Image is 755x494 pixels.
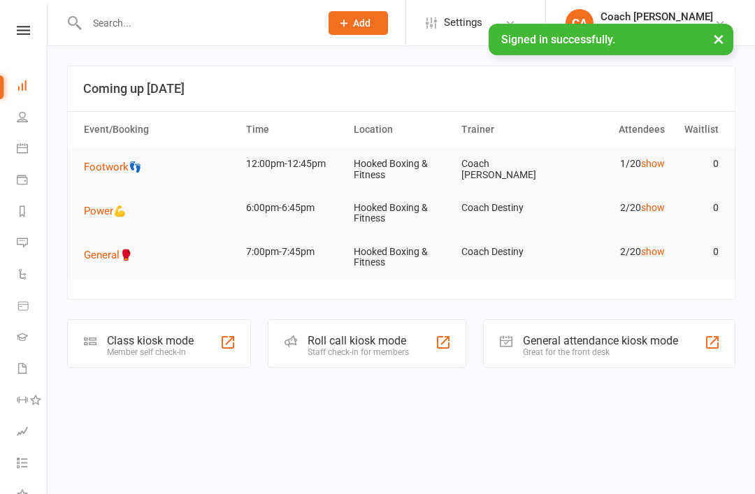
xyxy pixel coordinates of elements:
[601,23,713,36] div: Hooked Boxing & Fitness
[17,166,48,197] a: Payments
[641,158,665,169] a: show
[671,112,725,147] th: Waitlist
[523,334,678,347] div: General attendance kiosk mode
[641,246,665,257] a: show
[347,147,455,191] td: Hooked Boxing & Fitness
[17,291,48,323] a: Product Sales
[17,103,48,134] a: People
[78,112,240,147] th: Event/Booking
[84,205,127,217] span: Power💪
[563,112,670,147] th: Attendees
[455,235,563,268] td: Coach Destiny
[641,202,665,213] a: show
[17,134,48,166] a: Calendar
[107,334,194,347] div: Class kiosk mode
[671,235,725,268] td: 0
[308,334,409,347] div: Roll call kiosk mode
[601,10,713,23] div: Coach [PERSON_NAME]
[671,191,725,224] td: 0
[444,7,482,38] span: Settings
[240,147,347,180] td: 12:00pm-12:45pm
[83,82,719,96] h3: Coming up [DATE]
[353,17,371,29] span: Add
[17,71,48,103] a: Dashboard
[563,235,670,268] td: 2/20
[17,197,48,228] a: Reports
[523,347,678,357] div: Great for the front desk
[563,147,670,180] td: 1/20
[240,191,347,224] td: 6:00pm-6:45pm
[84,161,142,173] span: Footwork👣
[706,24,731,54] button: ×
[84,203,136,219] button: Power💪
[347,191,455,235] td: Hooked Boxing & Fitness
[566,9,594,37] div: CA
[455,112,563,147] th: Trainer
[82,13,310,33] input: Search...
[240,235,347,268] td: 7:00pm-7:45pm
[501,33,615,46] span: Signed in successfully.
[347,235,455,279] td: Hooked Boxing & Fitness
[240,112,347,147] th: Time
[455,147,563,191] td: Coach [PERSON_NAME]
[563,191,670,224] td: 2/20
[308,347,409,357] div: Staff check-in for members
[671,147,725,180] td: 0
[84,159,152,175] button: Footwork👣
[347,112,455,147] th: Location
[107,347,194,357] div: Member self check-in
[84,247,143,263] button: General🥊
[84,249,133,261] span: General🥊
[17,417,48,449] a: Assessments
[455,191,563,224] td: Coach Destiny
[329,11,388,35] button: Add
